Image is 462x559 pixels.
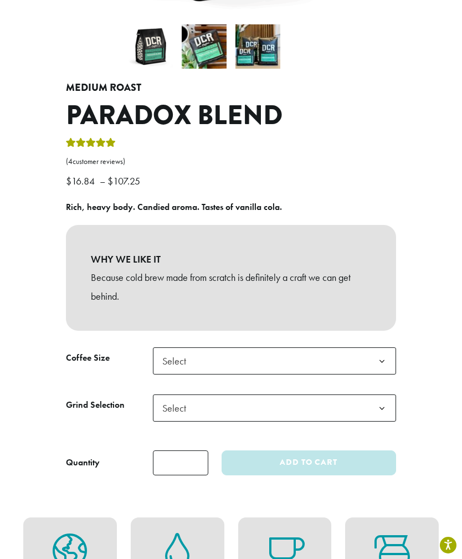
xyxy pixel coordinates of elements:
span: $ [107,175,113,187]
span: 4 [68,157,73,166]
div: Rated 5.00 out of 5 [66,136,116,153]
span: Select [158,350,197,372]
p: Because cold brew made from scratch is definitely a craft we can get behind. [91,268,371,306]
b: WHY WE LIKE IT [91,250,371,269]
b: Rich, heavy body. Candied aroma. Tastes of vanilla cola. [66,201,282,213]
img: Paradox Blend - Image 3 [235,24,280,69]
div: Quantity [66,456,100,469]
button: Add to cart [222,450,396,475]
h1: Paradox Blend [66,100,396,132]
img: Paradox Blend [129,24,173,69]
bdi: 16.84 [66,175,97,187]
input: Product quantity [153,450,208,475]
span: $ [66,175,71,187]
h4: Medium Roast [66,82,396,94]
img: Paradox Blend - Image 2 [182,24,227,69]
a: (4customer reviews) [66,156,396,167]
label: Coffee Size [66,350,153,366]
label: Grind Selection [66,397,153,413]
bdi: 107.25 [107,175,143,187]
span: Select [153,347,396,375]
span: Select [153,394,396,422]
span: – [100,175,105,187]
span: Select [158,397,197,419]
